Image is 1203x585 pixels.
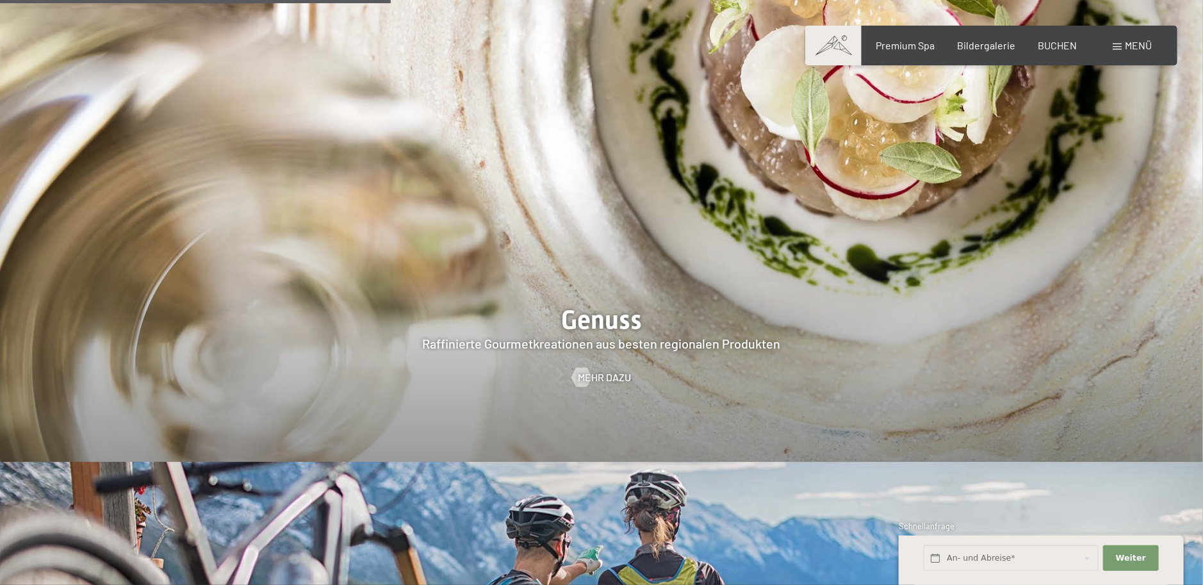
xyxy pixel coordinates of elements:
[1116,552,1146,564] span: Weiter
[958,39,1016,51] a: Bildergalerie
[1125,39,1152,51] span: Menü
[578,370,632,384] span: Mehr dazu
[1038,39,1077,51] a: BUCHEN
[1103,545,1158,572] button: Weiter
[899,521,954,531] span: Schnellanfrage
[876,39,935,51] a: Premium Spa
[572,370,632,384] a: Mehr dazu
